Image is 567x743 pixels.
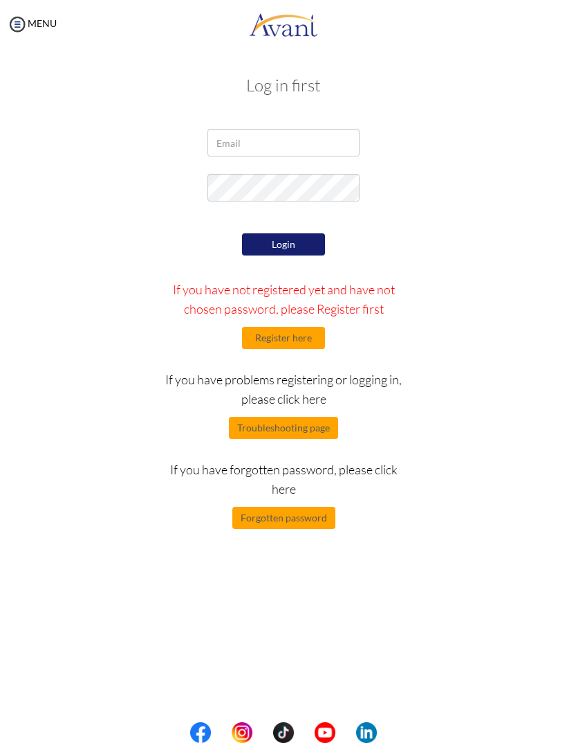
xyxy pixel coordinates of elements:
button: Forgotten password [232,507,335,529]
img: blank.png [335,722,356,743]
img: blank.png [252,722,273,743]
img: li.png [356,722,377,743]
img: logo.png [249,3,318,45]
img: icon-menu.png [7,14,28,35]
img: blank.png [211,722,232,743]
p: If you have not registered yet and have not chosen password, please Register first [165,280,403,319]
input: Email [207,129,360,156]
img: in.png [232,722,252,743]
p: If you have problems registering or logging in, please click here [165,370,403,409]
h3: Log in first [35,76,532,94]
img: tt.png [273,722,294,743]
img: yt.png [315,722,335,743]
a: MENU [7,17,57,29]
img: fb.png [190,722,211,743]
button: Register here [242,327,325,349]
button: Troubleshooting page [229,417,338,439]
img: blank.png [294,722,315,743]
button: Login [242,233,325,256]
p: If you have forgotten password, please click here [165,460,403,499]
